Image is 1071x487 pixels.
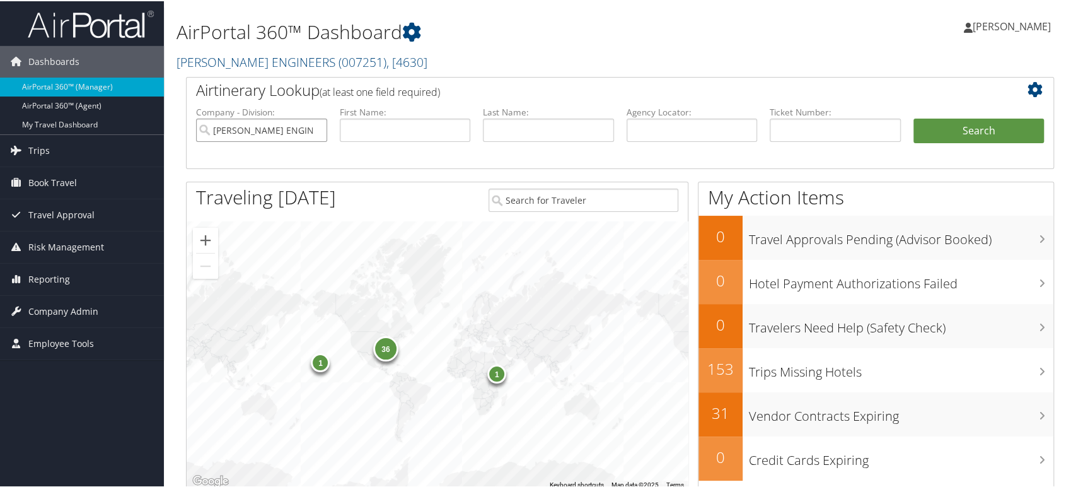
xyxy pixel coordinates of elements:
[698,313,743,334] h2: 0
[749,312,1053,336] h3: Travelers Need Help (Safety Check)
[698,401,743,423] h2: 31
[698,225,743,246] h2: 0
[698,214,1053,259] a: 0Travel Approvals Pending (Advisor Booked)
[666,480,684,487] a: Terms (opens in new tab)
[373,334,398,360] div: 36
[339,52,386,69] span: ( 007251 )
[193,226,218,252] button: Zoom in
[28,198,95,230] span: Travel Approval
[770,105,901,117] label: Ticket Number:
[698,435,1053,479] a: 0Credit Cards Expiring
[698,183,1053,209] h1: My Action Items
[749,444,1053,468] h3: Credit Cards Expiring
[28,230,104,262] span: Risk Management
[698,347,1053,391] a: 153Trips Missing Hotels
[177,18,768,44] h1: AirPortal 360™ Dashboard
[698,259,1053,303] a: 0Hotel Payment Authorizations Failed
[698,269,743,290] h2: 0
[973,18,1051,32] span: [PERSON_NAME]
[913,117,1045,143] button: Search
[28,327,94,358] span: Employee Tools
[28,45,79,76] span: Dashboards
[698,445,743,467] h2: 0
[28,295,98,326] span: Company Admin
[749,356,1053,380] h3: Trips Missing Hotels
[311,352,330,371] div: 1
[196,183,336,209] h1: Traveling [DATE]
[340,105,471,117] label: First Name:
[488,363,507,382] div: 1
[386,52,427,69] span: , [ 4630 ]
[196,105,327,117] label: Company - Division:
[964,6,1063,44] a: [PERSON_NAME]
[611,480,659,487] span: Map data ©2025
[28,166,77,197] span: Book Travel
[749,223,1053,247] h3: Travel Approvals Pending (Advisor Booked)
[698,391,1053,435] a: 31Vendor Contracts Expiring
[698,303,1053,347] a: 0Travelers Need Help (Safety Check)
[698,357,743,378] h2: 153
[177,52,427,69] a: [PERSON_NAME] ENGINEERS
[489,187,678,211] input: Search for Traveler
[627,105,758,117] label: Agency Locator:
[196,78,971,100] h2: Airtinerary Lookup
[28,262,70,294] span: Reporting
[28,8,154,38] img: airportal-logo.png
[749,400,1053,424] h3: Vendor Contracts Expiring
[483,105,614,117] label: Last Name:
[749,267,1053,291] h3: Hotel Payment Authorizations Failed
[28,134,50,165] span: Trips
[320,84,440,98] span: (at least one field required)
[193,252,218,278] button: Zoom out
